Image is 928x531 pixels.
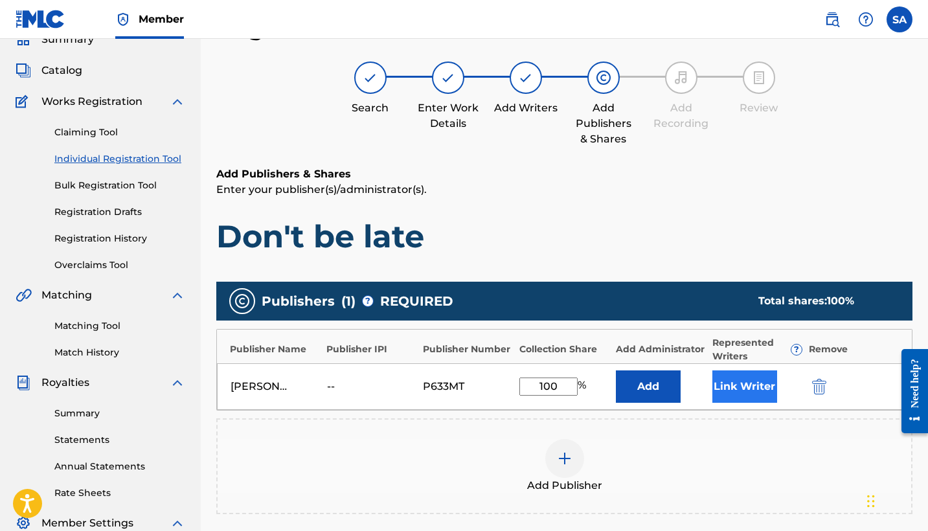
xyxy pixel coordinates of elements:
span: % [578,378,589,396]
div: Add Recording [649,100,714,131]
div: Remove [809,343,899,356]
div: Search [338,100,403,116]
img: MLC Logo [16,10,65,28]
a: Overclaims Tool [54,258,185,272]
a: Match History [54,346,185,359]
img: Matching [16,288,32,303]
img: 12a2ab48e56ec057fbd8.svg [812,379,826,394]
div: Total shares: [758,293,887,309]
span: Add Publisher [527,478,602,493]
a: CatalogCatalog [16,63,82,78]
a: SummarySummary [16,32,94,47]
img: Member Settings [16,515,31,531]
img: help [858,12,874,27]
span: Publishers [262,291,335,311]
img: expand [170,94,185,109]
div: Represented Writers [712,336,802,363]
span: Member Settings [41,515,133,531]
span: Member [139,12,184,27]
img: Works Registration [16,94,32,109]
img: Summary [16,32,31,47]
a: Individual Registration Tool [54,152,185,166]
iframe: Resource Center [892,336,928,447]
div: Review [727,100,791,116]
img: expand [170,375,185,390]
div: Publisher IPI [326,343,416,356]
div: Add Writers [493,100,558,116]
img: step indicator icon for Add Writers [518,70,534,85]
div: Publisher Number [423,343,513,356]
img: Catalog [16,63,31,78]
span: ? [363,296,373,306]
img: step indicator icon for Add Publishers & Shares [596,70,611,85]
h1: Don't be late [216,217,912,256]
img: Royalties [16,375,31,390]
div: User Menu [887,6,912,32]
span: REQUIRED [380,291,453,311]
span: Works Registration [41,94,142,109]
a: Summary [54,407,185,420]
button: Add [616,370,681,403]
div: Drag [867,482,875,521]
button: Link Writer [712,370,777,403]
a: Bulk Registration Tool [54,179,185,192]
a: Rate Sheets [54,486,185,500]
span: ? [791,345,802,355]
span: ( 1 ) [341,291,356,311]
p: Enter your publisher(s)/administrator(s). [216,182,912,198]
img: Top Rightsholder [115,12,131,27]
span: Catalog [41,63,82,78]
img: expand [170,288,185,303]
span: Royalties [41,375,89,390]
img: step indicator icon for Add Recording [673,70,689,85]
img: expand [170,515,185,531]
div: Help [853,6,879,32]
img: step indicator icon for Review [751,70,767,85]
a: Registration History [54,232,185,245]
img: add [557,451,572,466]
div: Add Publishers & Shares [571,100,636,147]
a: Statements [54,433,185,447]
a: Public Search [819,6,845,32]
a: Registration Drafts [54,205,185,219]
span: Matching [41,288,92,303]
iframe: Chat Widget [863,469,928,531]
a: Matching Tool [54,319,185,333]
img: step indicator icon for Search [363,70,378,85]
img: publishers [234,293,250,309]
img: search [824,12,840,27]
img: step indicator icon for Enter Work Details [440,70,456,85]
h6: Add Publishers & Shares [216,166,912,182]
span: 100 % [827,295,854,307]
div: Enter Work Details [416,100,481,131]
div: Publisher Name [230,343,320,356]
div: Collection Share [519,343,609,356]
div: Add Administrator [616,343,706,356]
span: Summary [41,32,94,47]
a: Annual Statements [54,460,185,473]
a: Claiming Tool [54,126,185,139]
